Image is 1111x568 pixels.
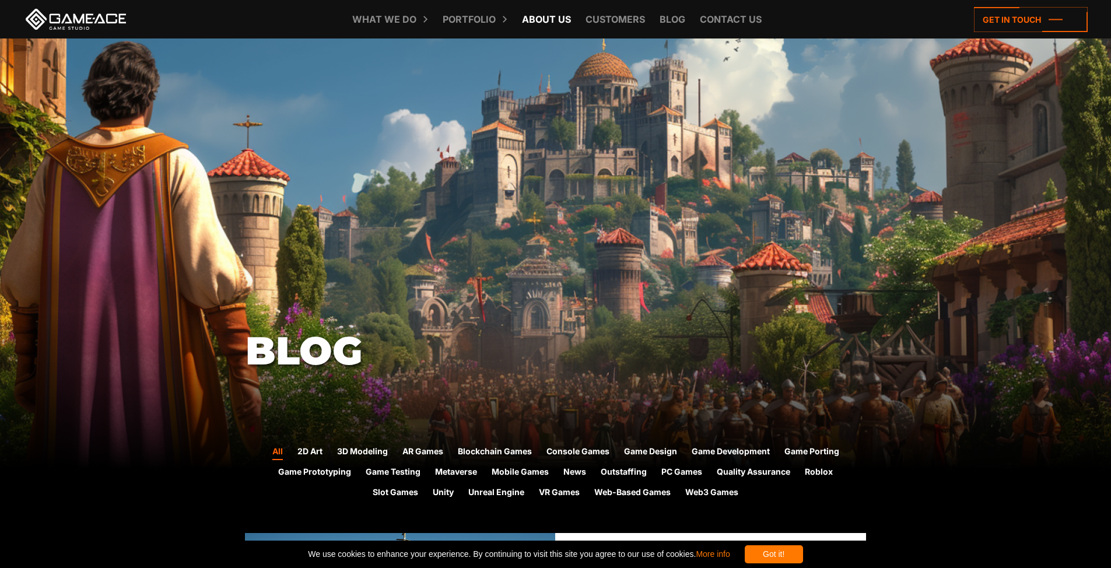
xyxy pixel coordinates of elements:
a: PC Games [661,465,702,481]
a: Quality Assurance [717,465,790,481]
a: VR Games [539,486,580,501]
a: Unreal Engine [468,486,524,501]
a: Console Games [546,445,609,460]
a: Game Design [624,445,677,460]
a: 2D Art [297,445,323,460]
a: Game Development [692,445,770,460]
a: Game Testing [366,465,420,481]
a: Outstaffing [601,465,647,481]
a: Web3 Games [685,486,738,501]
a: More info [696,549,730,559]
a: AR Games [402,445,443,460]
a: Mobile Games [492,465,549,481]
a: Get in touch [974,7,1088,32]
a: 3D Modeling [337,445,388,460]
a: Web-Based Games [594,486,671,501]
a: Roblox [805,465,833,481]
a: All [272,445,283,460]
a: News [563,465,586,481]
a: Slot Games [373,486,418,501]
a: Metaverse [435,465,477,481]
span: We use cookies to enhance your experience. By continuing to visit this site you agree to our use ... [308,545,730,563]
div: Got it! [745,545,803,563]
h1: Blog [246,329,867,372]
a: Blockchain Games [458,445,532,460]
a: Game Porting [784,445,839,460]
a: Game Prototyping [278,465,351,481]
a: Unity [433,486,454,501]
